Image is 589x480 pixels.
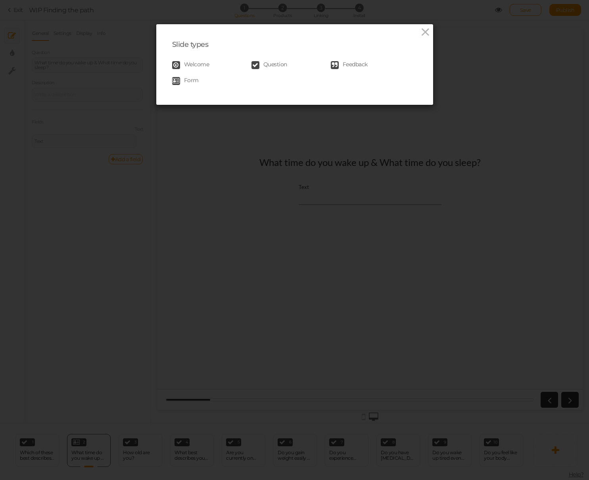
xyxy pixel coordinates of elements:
span: Slide types [172,40,209,49]
span: Form [184,77,199,85]
span: Welcome [184,61,209,69]
span: Feedback [343,61,368,69]
div: What time do you wake up & What time do you sleep? [102,129,323,140]
span: Question [263,61,287,69]
div: Text [141,156,284,162]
